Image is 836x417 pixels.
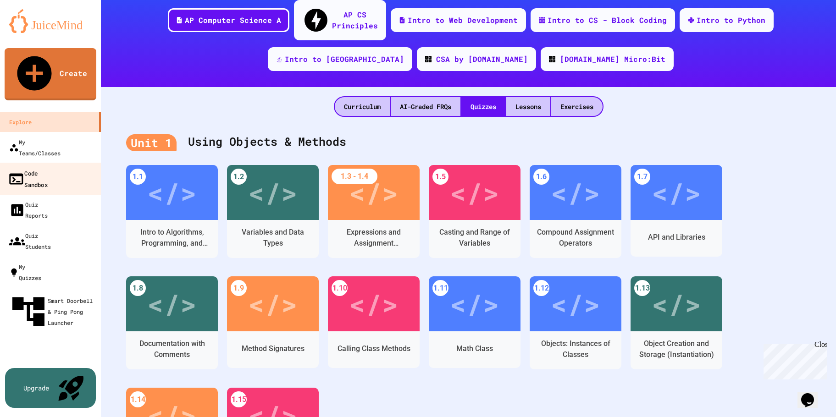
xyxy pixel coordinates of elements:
div: </> [248,283,298,324]
div: [DOMAIN_NAME] Micro:Bit [560,54,665,65]
img: logo-orange.svg [9,9,92,33]
div: Curriculum [335,97,390,116]
div: Lessons [506,97,550,116]
div: AP CS Principles [332,9,378,31]
div: 1.12 [533,280,549,296]
div: Quizzes [461,97,505,116]
img: CODE_logo_RGB.png [549,56,555,62]
div: 1.10 [332,280,348,296]
div: Unit 1 [126,134,177,152]
div: </> [349,172,399,213]
div: </> [147,172,197,213]
div: </> [349,283,399,324]
div: </> [652,283,701,324]
iframe: chat widget [797,380,827,408]
div: AP Computer Science A [185,15,281,26]
div: 1.5 [432,169,448,185]
div: Documentation with Comments [133,338,211,360]
div: 1.11 [432,280,448,296]
div: Expressions and Assignment Statements [335,227,413,249]
div: </> [450,172,499,213]
div: Intro to Python [697,15,765,26]
div: Math Class [456,343,493,354]
div: Chat with us now!Close [4,4,63,58]
div: Compound Assignment Operators [537,227,615,249]
img: CODE_logo_RGB.png [425,56,432,62]
a: Create [5,48,96,100]
div: 1.1 [130,169,146,185]
iframe: chat widget [760,340,827,379]
div: API and Libraries [648,232,705,243]
div: 1.3 - 1.4 [332,169,377,184]
div: CSA by [DOMAIN_NAME] [436,54,528,65]
div: Intro to [GEOGRAPHIC_DATA] [285,54,404,65]
div: Variables and Data Types [234,227,312,249]
div: Quiz Students [9,230,51,252]
div: Using Objects & Methods [126,124,811,160]
div: Intro to Web Development [408,15,518,26]
div: 1.7 [634,169,650,185]
div: Objects: Instances of Classes [537,338,615,360]
div: Intro to CS - Block Coding [548,15,667,26]
div: Explore [9,116,32,127]
div: 1.15 [231,391,247,407]
div: 1.9 [231,280,247,296]
div: </> [248,172,298,213]
div: </> [551,283,600,324]
div: </> [652,172,701,213]
div: 1.13 [634,280,650,296]
div: Casting and Range of Variables [436,227,514,249]
div: Code Sandbox [8,167,48,190]
div: Exercises [551,97,603,116]
div: AI-Graded FRQs [391,97,460,116]
div: </> [450,283,499,324]
div: My Teams/Classes [9,137,61,159]
div: Smart Doorbell & Ping Pong Launcher [9,292,97,331]
div: </> [147,283,197,324]
div: 1.8 [130,280,146,296]
div: Calling Class Methods [338,343,410,354]
div: Intro to Algorithms, Programming, and Compilers [133,227,211,249]
div: My Quizzes [9,261,41,283]
div: Upgrade [23,383,49,393]
div: </> [551,172,600,213]
div: 1.14 [130,391,146,407]
div: 1.2 [231,169,247,185]
div: Object Creation and Storage (Instantiation) [637,338,715,360]
div: Quiz Reports [9,199,48,221]
div: 1.6 [533,169,549,185]
div: Method Signatures [242,343,305,354]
